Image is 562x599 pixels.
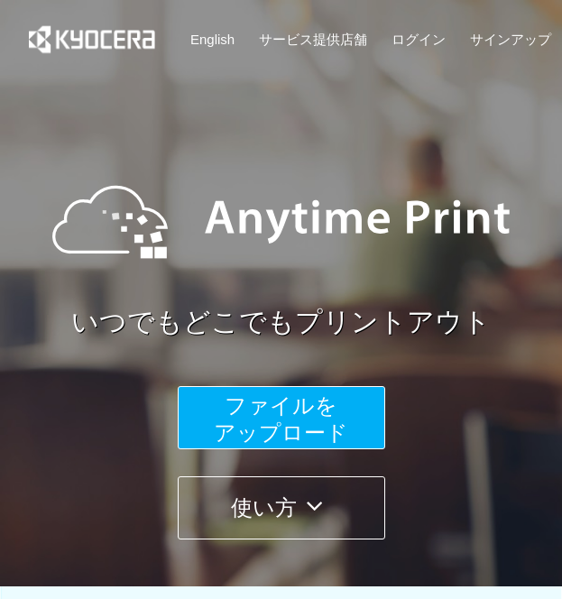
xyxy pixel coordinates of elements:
[178,476,385,539] button: 使い方
[392,30,446,49] a: ログイン
[259,30,367,49] a: サービス提供店舗
[178,386,385,449] button: ファイルを​​アップロード
[214,393,348,445] span: ファイルを ​​アップロード
[470,30,551,49] a: サインアップ
[190,30,235,49] a: English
